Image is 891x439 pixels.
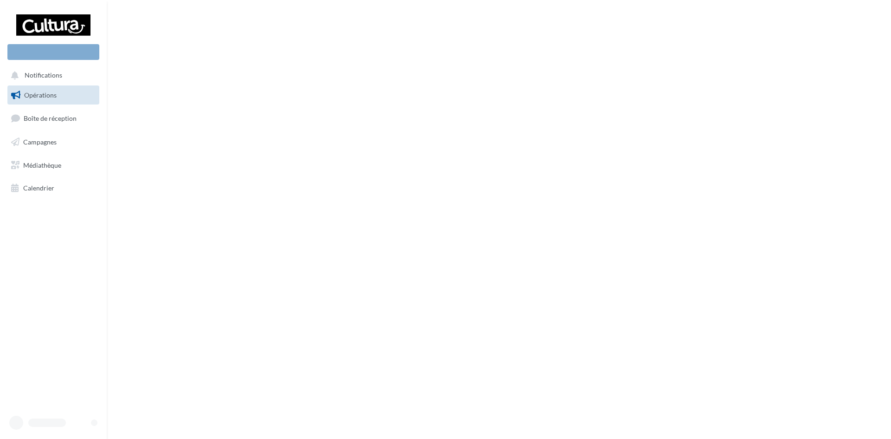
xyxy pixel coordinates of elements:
span: Notifications [25,72,62,79]
div: Nouvelle campagne [7,44,99,60]
span: Calendrier [23,184,54,192]
span: Médiathèque [23,161,61,169]
span: Campagnes [23,138,57,146]
a: Calendrier [6,178,101,198]
span: Opérations [24,91,57,99]
a: Opérations [6,85,101,105]
a: Boîte de réception [6,108,101,128]
a: Campagnes [6,132,101,152]
span: Boîte de réception [24,114,77,122]
a: Médiathèque [6,156,101,175]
